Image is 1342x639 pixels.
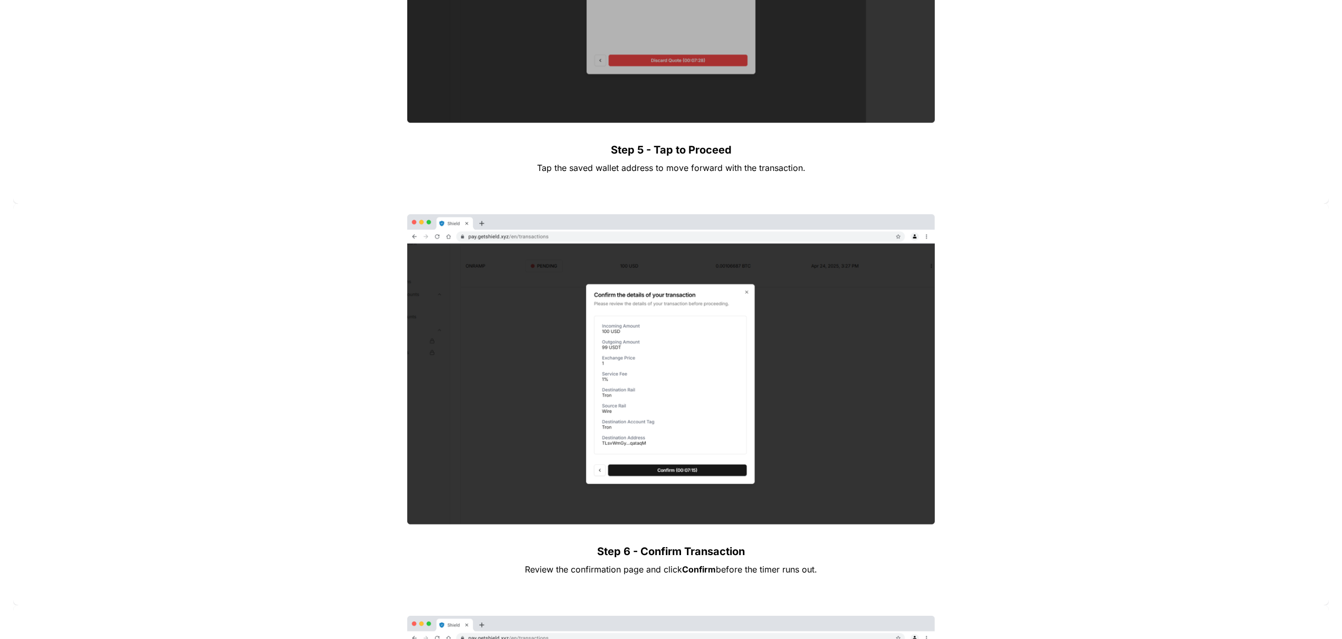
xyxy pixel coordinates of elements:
strong: Confirm [682,564,716,575]
strong: Step 5 - Tap to Proceed [611,144,732,156]
span: Tap the saved wallet address to move forward with the transaction. [537,163,806,173]
strong: Step 6 - Confirm Transaction [597,545,745,558]
span: before the timer runs out. [716,564,817,575]
span: Review the confirmation page and click [525,564,682,575]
